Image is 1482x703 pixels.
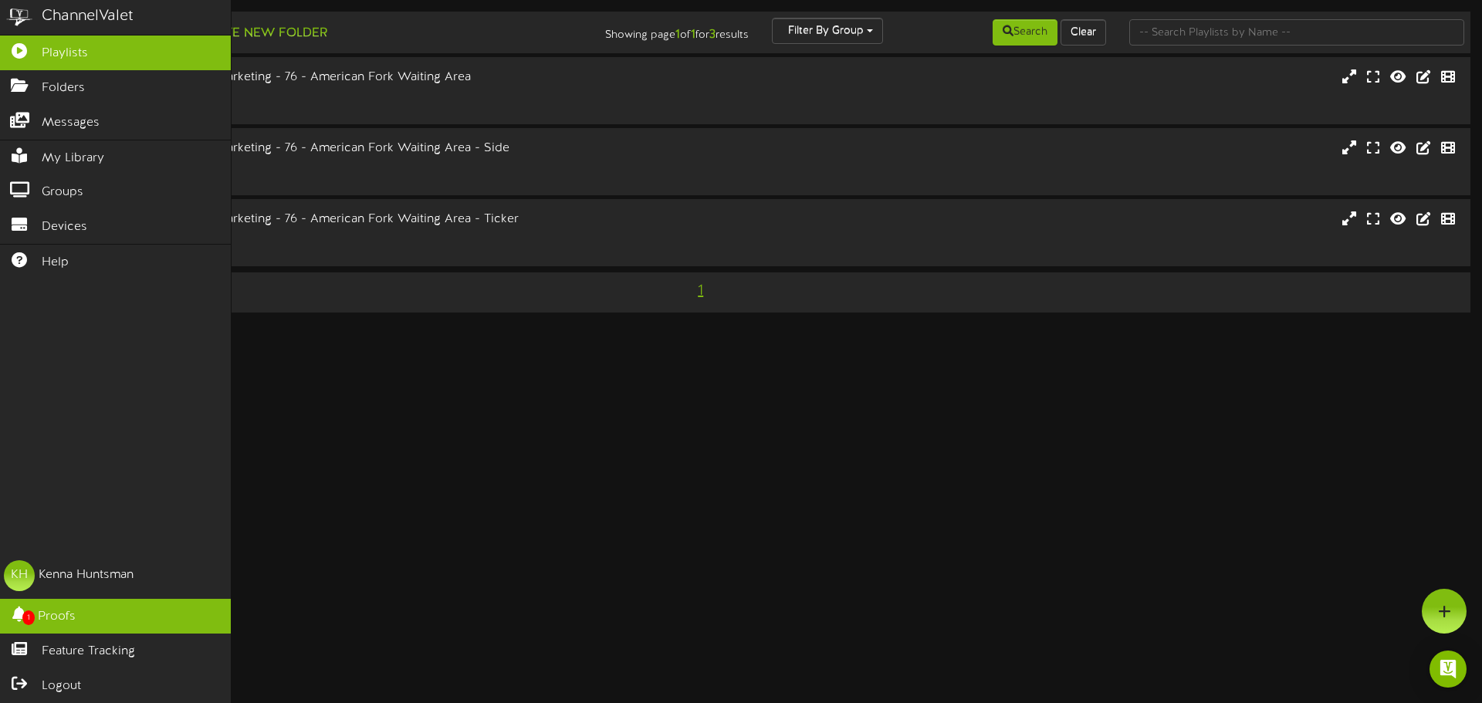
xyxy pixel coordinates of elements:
span: Logout [42,678,81,695]
div: ChannelValet [42,5,134,28]
div: American Fork - 355 - Marketing - 76 - American Fork Waiting Area - Side [62,140,631,157]
div: American Fork - 355 - Marketing - 76 - American Fork Waiting Area - Ticker [62,211,631,228]
div: Ticker ( ) [62,228,631,242]
span: Proofs [38,608,76,626]
span: Help [42,254,69,272]
span: Feature Tracking [42,643,135,661]
div: Kenna Huntsman [39,566,134,584]
div: # 2311 [62,242,631,255]
div: Landscape ( 16:9 ) [62,86,631,100]
span: Playlists [42,45,88,63]
strong: 1 [691,28,695,42]
span: Messages [42,114,100,132]
div: Open Intercom Messenger [1430,651,1467,688]
input: -- Search Playlists by Name -- [1129,19,1464,46]
span: Folders [42,79,85,97]
button: Search [993,19,1057,46]
strong: 1 [675,28,680,42]
span: Groups [42,184,83,201]
div: # 2309 [62,171,631,184]
button: Filter By Group [772,18,883,44]
span: 1 [22,610,35,625]
div: KH [4,560,35,591]
div: Showing page of for results [522,18,760,44]
button: Clear [1061,19,1106,46]
span: My Library [42,150,104,167]
div: # 2294 [62,100,631,113]
div: Portrait ( 9:16 ) [62,157,631,171]
div: American Fork - 355 - Marketing - 76 - American Fork Waiting Area [62,69,631,86]
strong: 3 [709,28,716,42]
button: Create New Folder [178,24,332,43]
span: Devices [42,218,87,236]
span: 1 [694,282,707,299]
